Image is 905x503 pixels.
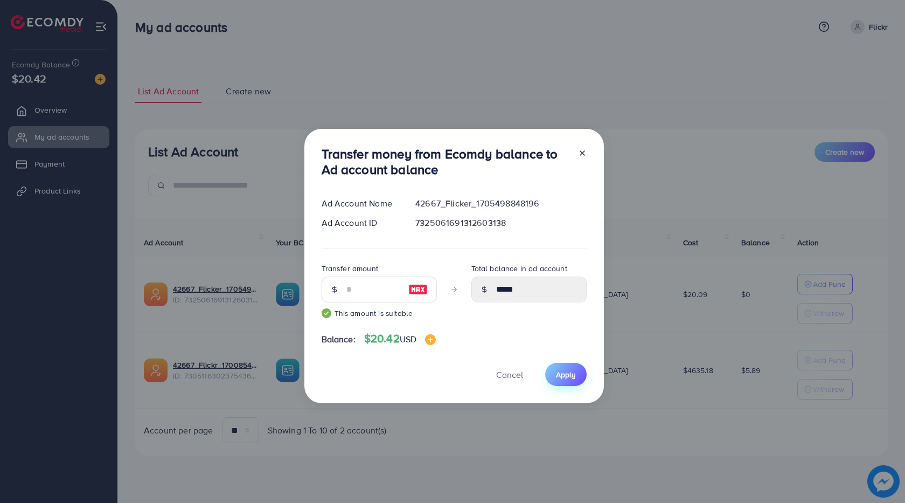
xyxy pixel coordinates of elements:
img: image [408,283,428,296]
div: 7325061691312603138 [407,217,595,229]
div: Ad Account ID [313,217,407,229]
span: Apply [556,369,576,380]
img: guide [322,308,331,318]
h4: $20.42 [364,332,436,346]
span: USD [400,333,416,345]
h3: Transfer money from Ecomdy balance to Ad account balance [322,146,569,177]
img: image [425,334,436,345]
span: Cancel [496,369,523,381]
button: Apply [545,363,587,386]
label: Total balance in ad account [471,263,567,274]
div: 42667_Flicker_1705498848196 [407,197,595,210]
small: This amount is suitable [322,308,437,319]
div: Ad Account Name [313,197,407,210]
button: Cancel [483,363,537,386]
label: Transfer amount [322,263,378,274]
span: Balance: [322,333,356,346]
